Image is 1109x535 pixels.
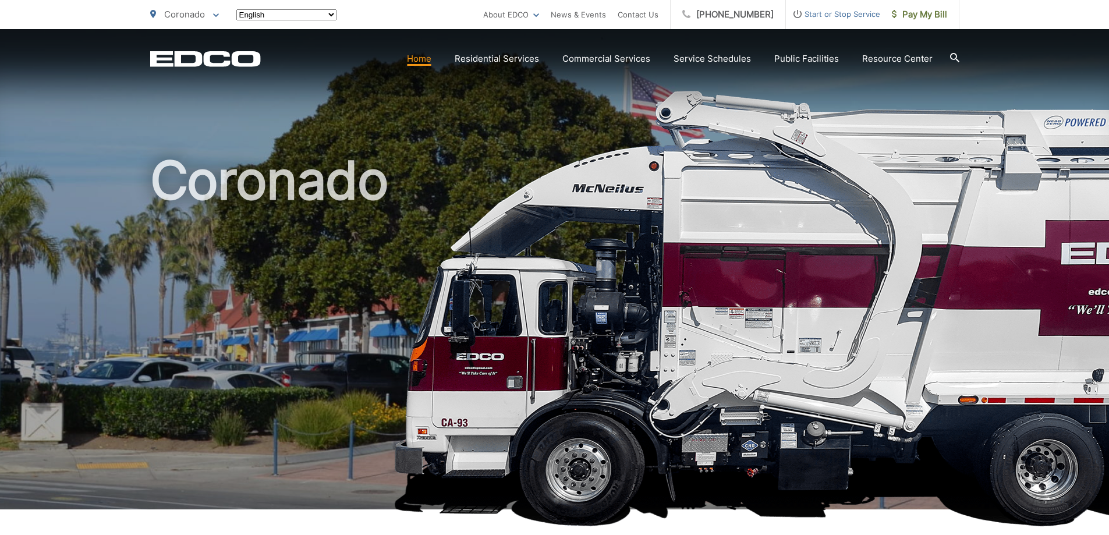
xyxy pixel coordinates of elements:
a: Commercial Services [562,52,650,66]
span: Pay My Bill [892,8,947,22]
a: About EDCO [483,8,539,22]
a: EDCD logo. Return to the homepage. [150,51,261,67]
select: Select a language [236,9,336,20]
a: Home [407,52,431,66]
a: Resource Center [862,52,933,66]
a: Residential Services [455,52,539,66]
a: Public Facilities [774,52,839,66]
h1: Coronado [150,151,959,520]
span: Coronado [164,9,205,20]
a: Service Schedules [674,52,751,66]
a: News & Events [551,8,606,22]
a: Contact Us [618,8,658,22]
